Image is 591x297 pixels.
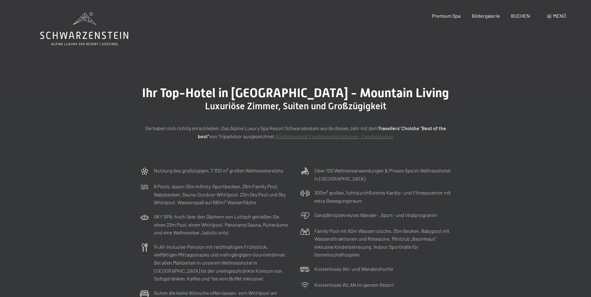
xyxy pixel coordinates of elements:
[154,213,291,237] p: SKY SPA: hoch über den Dächern von Luttach genießen Sie einen 23m Pool, einen Whirlpool, Panorama...
[198,125,446,139] strong: Travellers' Choiche "Best of the best"
[314,281,394,289] p: Kostenloses WLAN im ganzen Resort
[154,243,291,283] p: ¾ All-inclusive-Pension mit reichhaltigem Frühstück, vielfältigen Mittagssnacks und mehrgängigem ...
[511,13,530,19] a: BUCHEN
[205,101,386,111] span: Luxuriöse Zimmer, Suiten und Großzügigkeit
[314,211,437,219] p: Ganzjährig betreutes Wander-, Sport- und Vitalprogramm
[314,189,451,205] p: 300m² großes, lichtdurchflutetes Kardio- und Fitnesscenter mit extra Bewegungsraum
[142,86,449,100] span: Ihr Top-Hotel in [GEOGRAPHIC_DATA] - Mountain Living
[276,133,393,139] a: Kinderpreise & Familienkonbinationen- Familiensuiten
[314,227,451,259] p: Family Pool mit 60m Wasserrutsche, 25m Becken, Babypool mit Wasserattraktionen und Relaxzone. Min...
[472,13,500,19] a: Bildergalerie
[432,13,460,19] a: Premium Spa
[314,167,451,182] p: Über 100 Wellnessanwendungen & Private Spa im Wellnesshotel in [GEOGRAPHIC_DATA]
[314,265,393,273] p: Kostenloses Ski- und Wandershuttle
[154,182,291,206] p: 6 Pools, davon 25m Infinity-Sportbecken, 25m Family Pool, Babybecken, Sauna-Outdoor Whirlpool, 23...
[553,13,566,19] span: Menü
[140,124,451,140] p: Sie haben sich richtig entschieden: Das Alpine Luxury Spa Resort Schwarzenstein wurde dieses Jahr...
[154,167,284,175] p: Nutzung des großzügigen, 7.700 m² großen Wellnessbereichs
